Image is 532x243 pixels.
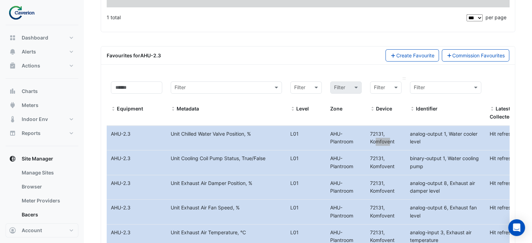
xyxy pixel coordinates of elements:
[9,48,16,55] app-icon: Alerts
[22,88,38,95] span: Charts
[16,180,78,194] a: Browser
[9,34,16,41] app-icon: Dashboard
[385,49,439,62] button: Create Favourite
[6,126,78,140] button: Reports
[6,152,78,166] button: Site Manager
[107,229,166,237] div: AHU-2.3
[8,6,40,20] img: Company Logo
[490,106,495,112] span: Latest Collected Value
[6,45,78,59] button: Alerts
[166,204,286,212] div: Unit Exhaust Air Fan Speed, %
[16,166,78,180] a: Manage Sites
[370,106,375,112] span: Device
[107,9,465,26] div: 1 total
[6,31,78,45] button: Dashboard
[490,155,513,161] span: Hit refresh
[326,204,366,220] div: AHU-Plantroom
[410,155,479,169] span: Identifier: binary-output 1, Name: Water cooling pump
[166,179,286,187] div: Unit Exhaust Air Damper Position, %
[22,48,36,55] span: Alerts
[107,155,166,163] div: AHU-2.3
[107,204,166,212] div: AHU-2.3
[111,106,116,112] span: Equipment
[133,52,161,58] span: for
[9,116,16,123] app-icon: Indoor Env
[485,14,506,20] span: per page
[117,106,143,112] span: Equipment
[410,106,415,112] span: Identifier
[286,130,326,146] div: L01
[171,106,176,112] span: Metadata
[370,205,395,219] span: BACnet ID: 72131, Name: Komfovent
[490,131,513,137] span: Hit refresh
[107,179,166,187] div: AHU-2.3
[6,112,78,126] button: Indoor Env
[326,179,366,195] div: AHU-Plantroom
[166,155,286,163] div: Unit Cooling Coil Pump Status, True/False
[330,106,342,112] span: Zone
[9,88,16,95] app-icon: Charts
[107,52,161,59] div: Favourites
[22,130,41,137] span: Reports
[6,223,78,237] button: Account
[22,116,48,123] span: Indoor Env
[9,130,16,137] app-icon: Reports
[370,131,395,145] span: BACnet ID: 72131, Name: Komfovent
[22,62,40,69] span: Actions
[22,155,53,162] span: Site Manager
[326,155,366,171] div: AHU-Plantroom
[16,194,78,208] a: Meter Providers
[140,52,161,58] strong: AHU-2.3
[6,59,78,73] button: Actions
[107,130,166,138] div: AHU-2.3
[6,98,78,112] button: Meters
[416,106,438,112] span: Identifier
[490,205,513,210] span: Hit refresh
[16,222,78,236] a: Virtual Collectors
[22,227,42,234] span: Account
[6,84,78,98] button: Charts
[286,179,326,195] div: L01
[286,204,326,220] div: L01
[16,208,78,222] a: Bacers
[326,81,366,94] div: Please select Filter first
[508,219,525,236] div: Open Intercom Messenger
[410,205,477,219] span: Identifier: analog-output 6, Name: Exhaust fan level
[166,229,286,237] div: Unit Exhaust Air Temperature, °C
[9,102,16,109] app-icon: Meters
[22,34,48,41] span: Dashboard
[296,106,309,112] span: Level
[370,155,395,169] span: BACnet ID: 72131, Name: Komfovent
[9,155,16,162] app-icon: Site Manager
[410,131,477,145] span: Identifier: analog-output 1, Name: Water cooler level
[370,180,395,194] span: BACnet ID: 72131, Name: Komfovent
[410,180,475,194] span: Identifier: analog-output 8, Name: Exhaust air damper level
[22,102,38,109] span: Meters
[286,155,326,171] div: L01
[326,130,366,146] div: AHU-Plantroom
[177,106,199,112] span: Metadata
[442,49,510,62] a: Commission Favourites
[490,106,527,120] span: Latest value collected and stored in history
[490,229,513,235] span: Hit refresh
[490,180,513,186] span: Hit refresh
[166,130,286,138] div: Unit Chilled Water Valve Position, %
[9,62,16,69] app-icon: Actions
[290,106,295,112] span: Level and Zone
[376,106,392,112] span: Device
